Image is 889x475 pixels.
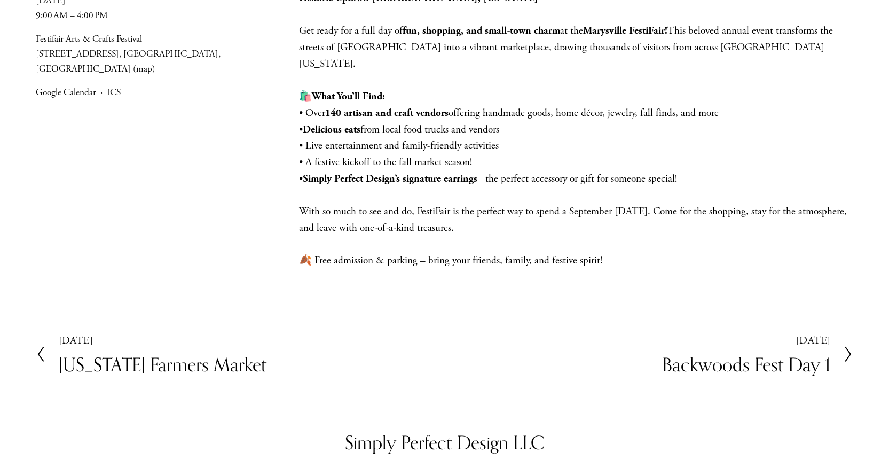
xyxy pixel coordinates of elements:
[303,173,477,185] strong: Simply Perfect Design’s signature earrings
[299,204,853,236] p: With so much to see and do, FestiFair is the perfect way to spend a September [DATE]. Come for th...
[133,63,155,75] a: (map)
[299,89,853,105] p: 🛍️
[36,10,68,21] time: 9:00 AM
[303,123,360,136] strong: Delicious eats
[299,138,853,154] p: • Live entertainment and family-friendly activities
[299,154,853,171] p: • A festive kickoff to the fall market season!
[325,107,449,119] strong: 140 artisan and craft vendors
[299,23,853,72] p: Get ready for a full day of at the This beloved annual event transforms the streets of [GEOGRAPHI...
[662,334,853,374] a: [DATE] Backwoods Fest Day 1
[299,253,853,269] p: 🍂 Free admission & parking – bring your friends, family, and festive spirit!
[312,90,385,103] strong: What You’ll Find:
[107,87,121,98] a: ICS
[36,63,131,75] span: [GEOGRAPHIC_DATA]
[77,10,108,21] time: 4:00 PM
[59,355,266,374] h2: [US_STATE] Farmers Market
[123,48,221,60] span: [GEOGRAPHIC_DATA]
[299,105,853,122] p: • Over offering handmade goods, home décor, jewelry, fall finds, and more
[59,334,266,347] div: [DATE]
[662,334,830,347] div: [DATE]
[36,334,266,374] a: [DATE] [US_STATE] Farmers Market
[583,25,667,37] strong: Marysville FestiFair!
[36,32,281,47] span: Festifair Arts & Crafts Festival
[36,87,96,98] a: Google Calendar
[36,48,123,60] span: [STREET_ADDRESS]
[259,430,630,455] h3: Simply Perfect Design LLC
[299,122,853,138] p: • from local food trucks and vendors
[662,355,830,374] h2: Backwoods Fest Day 1
[299,171,853,188] p: • – the perfect accessory or gift for someone special!
[403,25,560,37] strong: fun, shopping, and small-town charm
